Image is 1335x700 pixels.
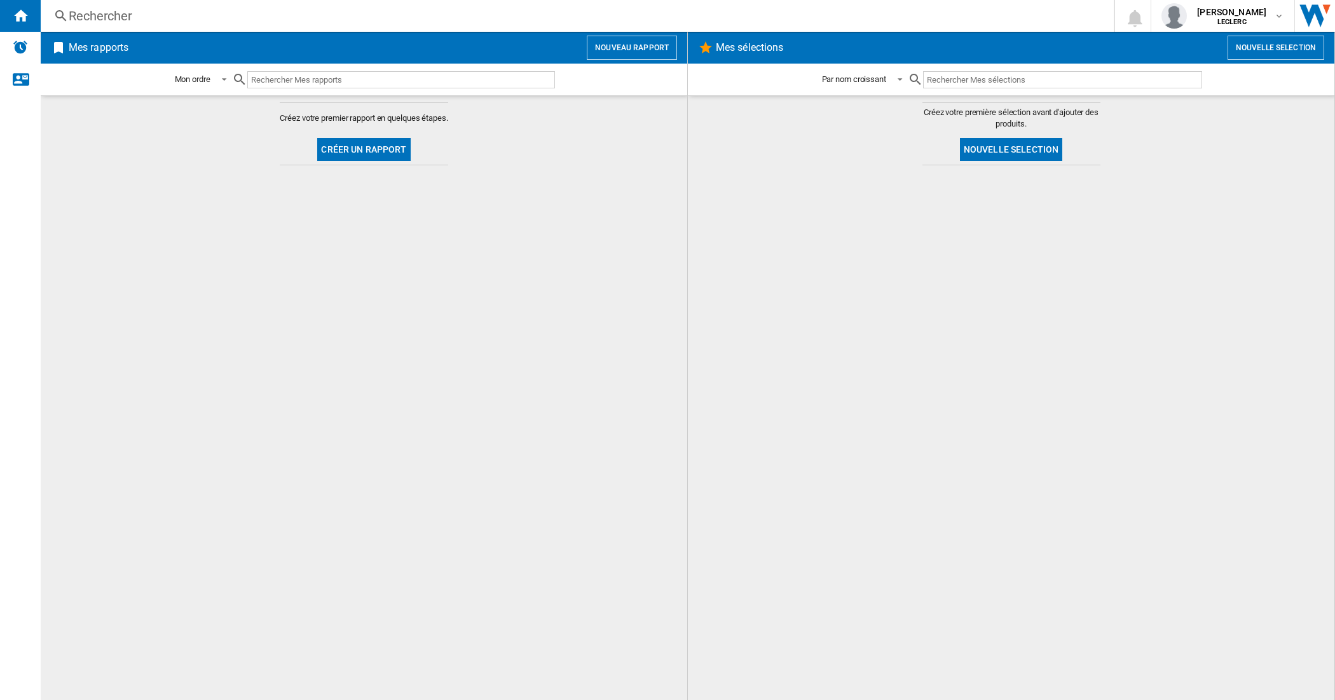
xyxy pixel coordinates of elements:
div: Par nom croissant [822,74,886,84]
button: Nouvelle selection [1228,36,1324,60]
h2: Mes rapports [66,36,131,60]
div: Rechercher [69,7,1081,25]
input: Rechercher Mes sélections [923,71,1202,88]
button: Créer un rapport [317,138,410,161]
span: Créez votre première sélection avant d'ajouter des produits. [922,107,1100,130]
span: Créez votre premier rapport en quelques étapes. [280,113,448,124]
b: LECLERC [1217,18,1247,26]
button: Nouvelle selection [960,138,1063,161]
input: Rechercher Mes rapports [247,71,555,88]
img: alerts-logo.svg [13,39,28,55]
img: profile.jpg [1161,3,1187,29]
h2: Mes sélections [713,36,786,60]
div: Mon ordre [175,74,210,84]
button: Nouveau rapport [587,36,677,60]
span: [PERSON_NAME] [1197,6,1266,18]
